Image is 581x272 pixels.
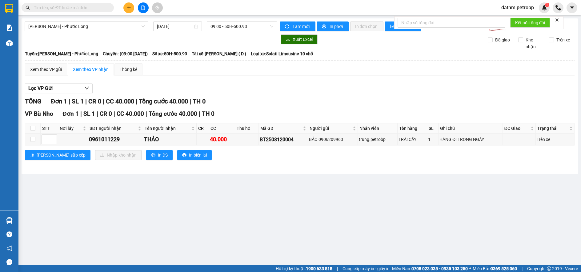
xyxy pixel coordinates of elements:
[89,135,142,144] div: 0961011229
[41,123,58,134] th: STT
[199,110,200,117] span: |
[555,18,559,22] span: close
[26,6,30,10] span: search
[439,123,503,134] th: Ghi chú
[259,134,308,146] td: BT2508120004
[25,110,53,117] span: VP Bù Nho
[309,136,357,143] div: BẢO 0906209963
[25,51,98,56] b: Tuyến: [PERSON_NAME] - Phước Long
[515,19,545,26] span: Kết nối tổng đài
[555,5,561,10] img: phone-icon
[306,266,332,271] strong: 1900 633 818
[25,84,93,93] button: Lọc VP Gửi
[390,24,395,29] span: bar-chart
[235,123,259,134] th: Thu hộ
[473,265,517,272] span: Miền Bắc
[83,110,95,117] span: SL 1
[322,24,327,29] span: printer
[149,110,197,117] span: Tổng cước 40.000
[127,6,131,10] span: plus
[143,134,197,146] td: THẢO
[210,22,273,31] span: 09:00 - 50H-500.93
[343,265,391,272] span: Cung cấp máy in - giấy in:
[197,123,209,134] th: CR
[146,110,147,117] span: |
[190,98,191,105] span: |
[80,110,82,117] span: |
[73,66,109,73] div: Xem theo VP nhận
[504,125,529,132] span: ĐC Giao
[69,98,70,105] span: |
[88,134,143,146] td: 0961011229
[428,136,437,143] div: 1
[6,40,13,46] img: warehouse-icon
[103,50,148,57] span: Chuyến: (09:00 [DATE])
[358,123,398,134] th: Nhân viên
[141,6,145,10] span: file-add
[469,267,471,270] span: ⚪️
[542,5,547,10] img: icon-new-feature
[85,98,87,105] span: |
[293,36,313,43] span: Xuất Excel
[337,265,338,272] span: |
[385,21,421,31] button: bar-chartThống kê
[6,245,12,251] span: notification
[285,24,290,29] span: sync
[158,152,168,158] span: In DS
[152,2,163,13] button: aim
[399,136,426,143] div: TRÁI CÂY
[106,98,134,105] span: CC 40.000
[95,150,142,160] button: downloadNhập kho nhận
[103,98,104,105] span: |
[144,135,195,144] div: THẢO
[210,135,234,144] div: 40.000
[28,22,145,31] span: Hồ Chí Minh - Phước Long
[6,231,12,237] span: question-circle
[97,110,98,117] span: |
[193,98,206,105] span: TH 0
[152,50,187,57] span: Số xe: 50H-500.93
[546,3,548,7] span: 1
[330,23,344,30] span: In phơi
[139,98,188,105] span: Tổng cước 40.000
[398,123,427,134] th: Tên hàng
[493,37,512,43] span: Đã giao
[145,125,190,132] span: Tên người nhận
[120,66,137,73] div: Thống kê
[25,150,90,160] button: sort-ascending[PERSON_NAME] sắp xếp
[136,98,137,105] span: |
[60,125,82,132] span: Nơi lấy
[100,110,112,117] span: CR 0
[260,136,307,143] div: BT2508120004
[51,98,67,105] span: Đơn 1
[28,84,53,92] span: Lọc VP Gửi
[84,86,89,91] span: down
[30,66,62,73] div: Xem theo VP gửi
[280,21,315,31] button: syncLàm mới
[6,259,12,265] span: message
[117,110,144,117] span: CC 40.000
[6,25,13,31] img: solution-icon
[547,266,551,271] span: copyright
[151,153,155,158] span: printer
[182,153,186,158] span: printer
[276,265,332,272] span: Hỗ trợ kỹ thuật:
[138,2,149,13] button: file-add
[537,125,568,132] span: Trạng thái
[411,266,468,271] strong: 0708 023 035 - 0935 103 250
[202,110,214,117] span: TH 0
[554,37,572,43] span: Trên xe
[491,266,517,271] strong: 0369 525 060
[5,4,13,13] img: logo-vxr
[537,136,573,143] div: Trên xe
[510,18,550,28] button: Kết nối tổng đài
[114,110,115,117] span: |
[146,150,173,160] button: printerIn DS
[25,98,42,105] span: TỔNG
[281,34,318,44] button: downloadXuất Excel
[251,50,313,57] span: Loại xe: Solati Limousine 10 chỗ
[30,153,34,158] span: sort-ascending
[6,217,13,224] img: warehouse-icon
[155,6,159,10] span: aim
[189,152,207,158] span: In biên lai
